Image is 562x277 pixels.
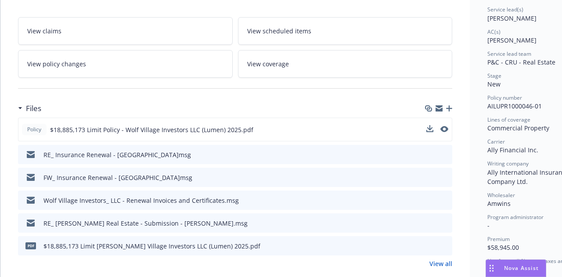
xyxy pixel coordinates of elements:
[487,94,522,101] span: Policy number
[247,26,311,36] span: View scheduled items
[238,17,453,45] a: View scheduled items
[429,259,452,268] a: View all
[487,124,549,132] span: Commercial Property
[27,59,86,68] span: View policy changes
[487,102,542,110] span: AILUPR1000046-01
[427,219,434,228] button: download file
[18,17,233,45] a: View claims
[43,196,239,205] div: Wolf Village Investors_ LLC - Renewal Invoices and Certificates.msg
[18,103,41,114] div: Files
[487,221,490,230] span: -
[43,150,191,159] div: RE_ Insurance Renewal - [GEOGRAPHIC_DATA]msg
[441,219,449,228] button: preview file
[427,150,434,159] button: download file
[486,260,497,277] div: Drag to move
[487,116,530,123] span: Lines of coverage
[43,173,192,182] div: FW_ Insurance Renewal - [GEOGRAPHIC_DATA]msg
[26,103,41,114] h3: Files
[427,196,434,205] button: download file
[441,150,449,159] button: preview file
[50,125,253,134] span: $18,885,173 Limit Policy - Wolf Village Investors LLC (Lumen) 2025.pdf
[487,160,529,167] span: Writing company
[487,14,537,22] span: [PERSON_NAME]
[441,196,449,205] button: preview file
[487,191,515,199] span: Wholesaler
[18,50,233,78] a: View policy changes
[247,59,289,68] span: View coverage
[441,173,449,182] button: preview file
[440,126,448,132] button: preview file
[487,72,501,79] span: Stage
[426,125,433,134] button: download file
[487,199,511,208] span: Amwins
[238,50,453,78] a: View coverage
[426,125,433,132] button: download file
[43,241,260,251] div: $18,885,173 Limit [PERSON_NAME] Village Investors LLC (Lumen) 2025.pdf
[427,241,434,251] button: download file
[487,36,537,44] span: [PERSON_NAME]
[487,146,538,154] span: Ally Financial Inc.
[486,259,546,277] button: Nova Assist
[487,58,555,66] span: P&C - CRU - Real Estate
[487,50,531,58] span: Service lead team
[487,235,510,243] span: Premium
[487,80,501,88] span: New
[27,26,61,36] span: View claims
[441,241,449,251] button: preview file
[427,173,434,182] button: download file
[25,126,43,133] span: Policy
[487,138,505,145] span: Carrier
[504,264,539,272] span: Nova Assist
[487,213,544,221] span: Program administrator
[440,125,448,134] button: preview file
[25,242,36,249] span: pdf
[487,28,501,36] span: AC(s)
[487,243,519,252] span: $58,945.00
[43,219,248,228] div: RE_ [PERSON_NAME] Real Estate - Submission - [PERSON_NAME].msg
[487,6,523,13] span: Service lead(s)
